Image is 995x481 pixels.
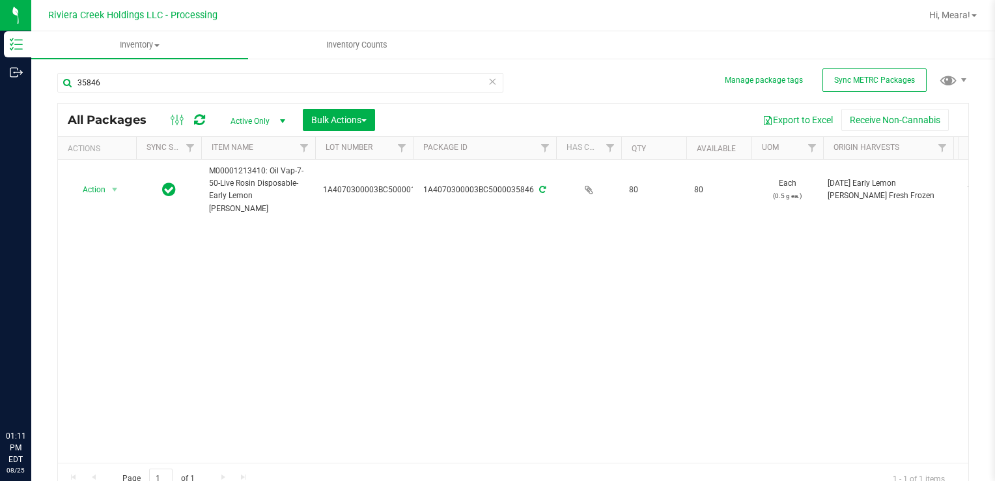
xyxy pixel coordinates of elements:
[841,109,949,131] button: Receive Non-Cannabis
[10,66,23,79] inline-svg: Outbound
[802,137,823,159] a: Filter
[48,10,217,21] span: Riviera Creek Holdings LLC - Processing
[294,137,315,159] a: Filter
[694,184,744,196] span: 80
[834,143,899,152] a: Origin Harvests
[632,144,646,153] a: Qty
[697,144,736,153] a: Available
[822,68,927,92] button: Sync METRC Packages
[556,137,621,160] th: Has COA
[326,143,372,152] a: Lot Number
[932,137,953,159] a: Filter
[147,143,197,152] a: Sync Status
[423,143,468,152] a: Package ID
[600,137,621,159] a: Filter
[725,75,803,86] button: Manage package tags
[10,38,23,51] inline-svg: Inventory
[759,177,815,202] span: Each
[929,10,970,20] span: Hi, Meara!
[311,115,367,125] span: Bulk Actions
[537,185,546,194] span: Sync from Compliance System
[248,31,465,59] a: Inventory Counts
[828,177,949,202] div: [DATE] Early Lemon [PERSON_NAME] Fresh Frozen
[13,377,52,416] iframe: Resource center
[629,184,679,196] span: 80
[754,109,841,131] button: Export to Excel
[180,137,201,159] a: Filter
[31,39,248,51] span: Inventory
[759,190,815,202] p: (0.5 g ea.)
[411,184,558,196] div: 1A4070300003BC5000035846
[323,184,434,196] span: 1A4070300003BC5000015952
[68,144,131,153] div: Actions
[71,181,106,199] span: Action
[209,165,307,215] span: M00001213410: Oil Vap-7-50-Live Rosin Disposable-Early Lemon [PERSON_NAME]
[309,39,405,51] span: Inventory Counts
[488,73,497,90] span: Clear
[107,181,123,199] span: select
[303,109,375,131] button: Bulk Actions
[535,137,556,159] a: Filter
[31,31,248,59] a: Inventory
[6,430,25,465] p: 01:11 PM EDT
[762,143,779,152] a: UOM
[212,143,253,152] a: Item Name
[57,73,503,93] input: Search Package ID, Item Name, SKU, Lot or Part Number...
[391,137,413,159] a: Filter
[834,76,915,85] span: Sync METRC Packages
[162,181,176,199] span: In Sync
[6,465,25,475] p: 08/25
[68,113,160,127] span: All Packages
